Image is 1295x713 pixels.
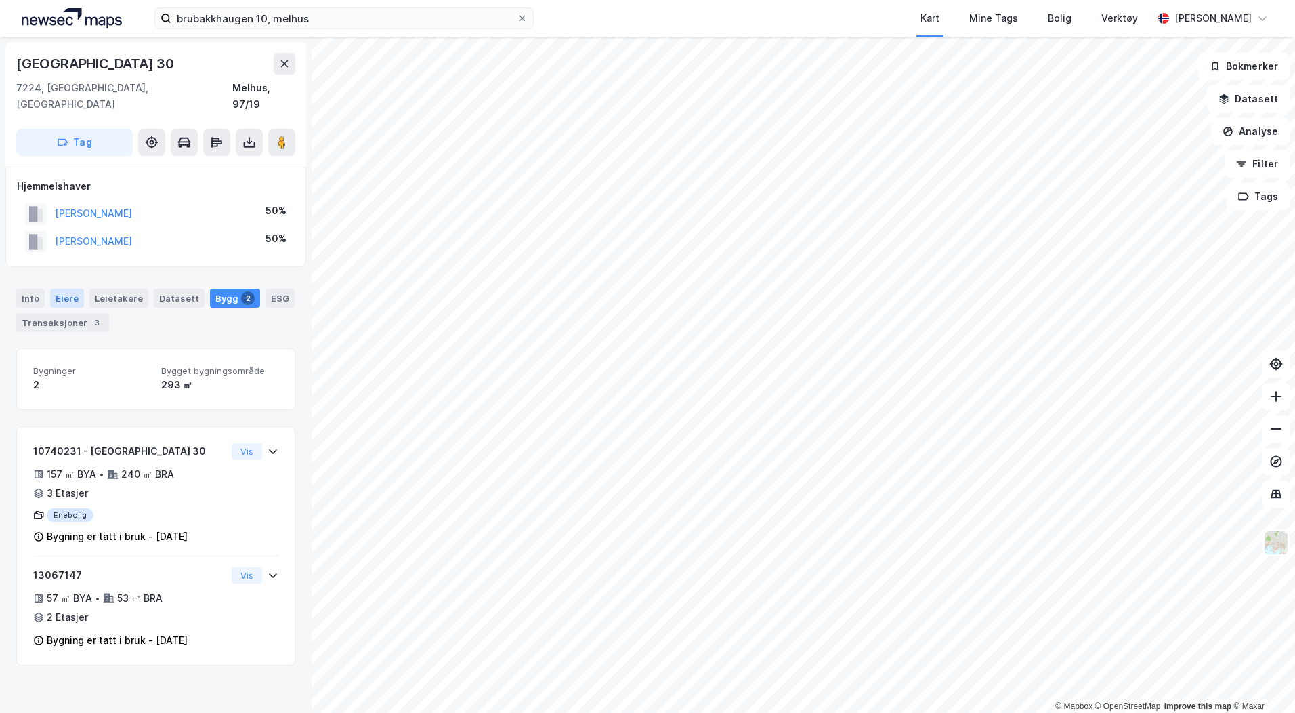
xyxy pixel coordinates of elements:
button: Datasett [1207,85,1290,113]
div: Kontrollprogram for chat [1227,648,1295,713]
div: Verktøy [1101,10,1138,26]
div: 57 ㎡ BYA [47,590,92,607]
img: logo.a4113a55bc3d86da70a041830d287a7e.svg [22,8,122,28]
button: Filter [1225,150,1290,178]
div: 3 [90,316,104,329]
div: Datasett [154,289,205,308]
div: Hjemmelshaver [17,178,295,195]
a: OpenStreetMap [1095,701,1161,711]
span: Bygget bygningsområde [161,365,278,377]
div: Transaksjoner [16,313,109,332]
div: Bygning er tatt i bruk - [DATE] [47,529,188,545]
div: Leietakere [89,289,148,308]
div: 2 [33,377,150,393]
div: • [95,593,100,604]
span: Bygninger [33,365,150,377]
div: 53 ㎡ BRA [117,590,163,607]
div: • [99,469,104,480]
div: 3 Etasjer [47,485,88,502]
button: Analyse [1211,118,1290,145]
div: 50% [266,230,286,247]
div: Melhus, 97/19 [232,80,295,113]
a: Mapbox [1055,701,1092,711]
div: 293 ㎡ [161,377,278,393]
button: Tags [1227,183,1290,210]
button: Tag [16,129,133,156]
input: Søk på adresse, matrikkel, gårdeiere, leietakere eller personer [171,8,517,28]
button: Vis [232,443,262,460]
a: Improve this map [1164,701,1231,711]
div: Eiere [50,289,84,308]
button: Bokmerker [1198,53,1290,80]
button: Vis [232,567,262,584]
div: 2 Etasjer [47,609,88,626]
div: 240 ㎡ BRA [121,466,174,483]
div: [GEOGRAPHIC_DATA] 30 [16,53,177,75]
div: 13067147 [33,567,226,584]
div: Bygning er tatt i bruk - [DATE] [47,632,188,649]
div: 10740231 - [GEOGRAPHIC_DATA] 30 [33,443,226,460]
div: Kart [920,10,939,26]
div: Mine Tags [969,10,1018,26]
img: Z [1263,530,1289,556]
div: [PERSON_NAME] [1174,10,1252,26]
iframe: Chat Widget [1227,648,1295,713]
div: 50% [266,203,286,219]
div: 2 [241,291,255,305]
div: Info [16,289,45,308]
div: 157 ㎡ BYA [47,466,96,483]
div: ESG [266,289,295,308]
div: Bygg [210,289,260,308]
div: 7224, [GEOGRAPHIC_DATA], [GEOGRAPHIC_DATA] [16,80,232,113]
div: Bolig [1048,10,1071,26]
